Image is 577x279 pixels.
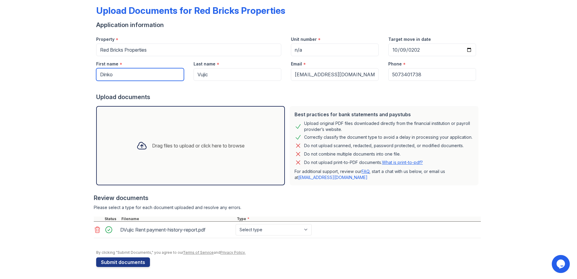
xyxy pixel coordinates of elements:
div: Application information [96,21,481,29]
a: Terms of Service [183,250,214,255]
p: Do not upload print-to-PDF documents. [304,159,423,165]
div: Best practices for bank statements and paystubs [295,111,474,118]
div: Do not upload scanned, redacted, password protected, or modified documents. [304,142,464,149]
div: Upload documents [96,93,481,101]
div: Review documents [94,194,481,202]
iframe: chat widget [552,255,571,273]
p: For additional support, review our , start a chat with us below, or email us at [295,168,474,180]
label: Unit number [291,36,317,42]
a: Privacy Policy. [220,250,246,255]
div: Do not combine multiple documents into one file. [304,150,401,158]
label: First name [96,61,118,67]
a: FAQ [362,169,369,174]
a: What is print-to-pdf? [382,160,423,165]
div: Type [236,217,481,221]
label: Last name [194,61,215,67]
div: DVujic Rent payment-history-report.pdf [120,225,233,235]
label: Target move in date [388,36,431,42]
div: Upload Documents for Red Bricks Properties [96,5,285,16]
div: Please select a type for each document uploaded and resolve any errors. [94,205,481,211]
div: Upload original PDF files downloaded directly from the financial institution or payroll provider’... [304,120,474,132]
div: Correctly classify the document type to avoid a delay in processing your application. [304,134,472,141]
label: Email [291,61,302,67]
label: Phone [388,61,402,67]
div: By clicking "Submit Documents," you agree to our and [96,250,481,255]
label: Property [96,36,114,42]
button: Submit documents [96,257,150,267]
div: Drag files to upload or click here to browse [152,142,245,149]
div: Status [103,217,120,221]
div: Filename [120,217,236,221]
a: [EMAIL_ADDRESS][DOMAIN_NAME] [298,175,368,180]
